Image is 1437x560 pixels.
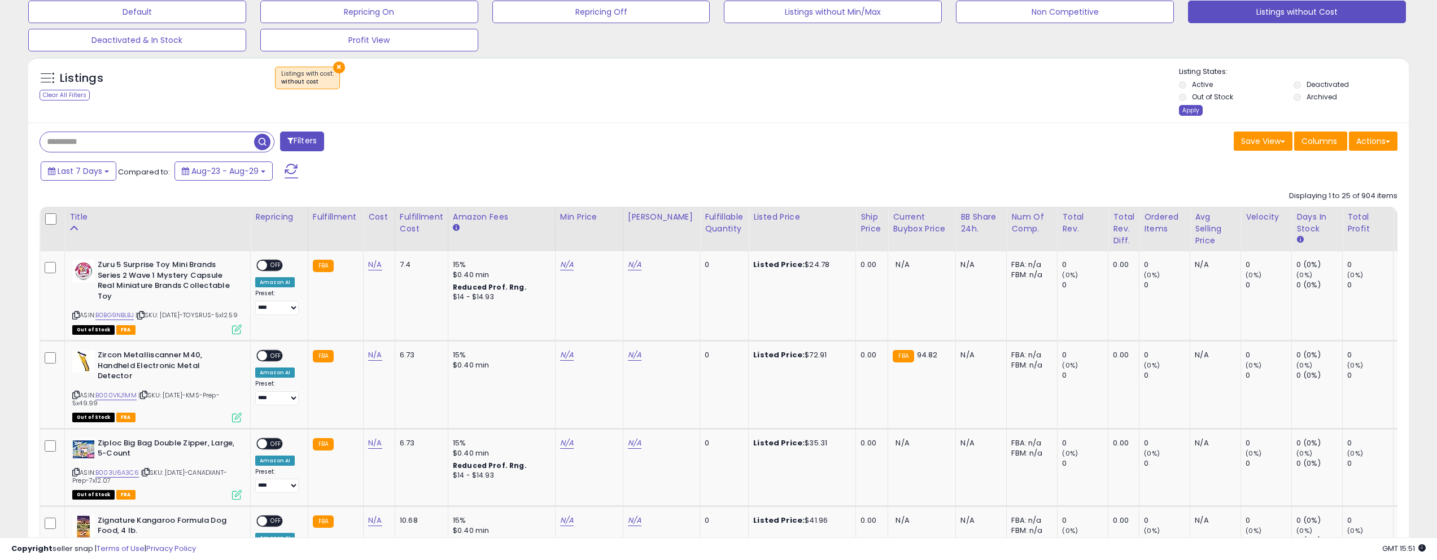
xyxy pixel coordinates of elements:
small: (0%) [1062,361,1078,370]
div: Amazon AI [255,368,295,378]
strong: Copyright [11,543,53,554]
small: (0%) [1062,449,1078,458]
div: FBM: n/a [1011,270,1049,280]
label: Archived [1307,92,1337,102]
div: 0 [1246,350,1291,360]
div: 0.00 [1113,515,1130,526]
b: Listed Price: [753,515,805,526]
span: OFF [267,439,285,448]
div: $0.40 min [453,360,547,370]
div: 15% [453,515,547,526]
span: Columns [1301,135,1337,147]
div: N/A [960,515,998,526]
a: N/A [560,515,574,526]
div: N/A [960,350,998,360]
div: $0.40 min [453,448,547,458]
div: FBA: n/a [1011,260,1049,270]
span: FBA [116,325,136,335]
span: All listings that are currently out of stock and unavailable for purchase on Amazon [72,413,115,422]
div: Avg Selling Price [1195,211,1236,247]
div: Amazon Fees [453,211,551,223]
span: 2025-09-6 15:51 GMT [1382,543,1426,554]
div: Repricing [255,211,303,223]
div: Velocity [1246,211,1287,223]
div: 0 [1347,515,1393,526]
div: 0 (0%) [1296,260,1342,270]
button: Default [28,1,246,23]
div: Preset: [255,380,299,405]
div: Clear All Filters [40,90,90,100]
div: 0 (0%) [1296,515,1342,526]
h5: Listings [60,71,103,86]
div: 15% [453,438,547,448]
b: Ziploc Big Bag Double Zipper, Large, 5-Count [98,438,235,462]
div: ASIN: [72,438,242,498]
div: ASIN: [72,350,242,421]
span: OFF [267,516,285,526]
div: 0 [1062,350,1108,360]
div: ASIN: [72,260,242,333]
span: OFF [267,261,285,270]
b: Zircon Metalliscanner M40, Handheld Electronic Metal Detector [98,350,235,384]
small: (0%) [1246,449,1261,458]
div: FBM: n/a [1011,360,1049,370]
b: Listed Price: [753,438,805,448]
div: 0.00 [1113,350,1130,360]
div: Days In Stock [1296,211,1338,235]
button: Deactivated & In Stock [28,29,246,51]
small: Amazon Fees. [453,223,460,233]
b: Zignature Kangaroo Formula Dog Food, 4 lb. [98,515,235,539]
div: Preset: [255,468,299,493]
div: $24.78 [753,260,847,270]
a: Privacy Policy [146,543,196,554]
small: (0%) [1296,361,1312,370]
img: 41KpGC8Z-tL._SL40_.jpg [72,260,95,282]
small: (0%) [1296,449,1312,458]
span: N/A [896,438,909,448]
div: Fulfillment [313,211,359,223]
div: 0 [1246,438,1291,448]
div: 0 [1144,350,1190,360]
div: 6.73 [400,350,439,360]
div: 0 [1062,515,1108,526]
label: Out of Stock [1192,92,1233,102]
span: FBA [116,413,136,422]
div: 0 [1246,280,1291,290]
div: 0.00 [861,515,879,526]
a: Terms of Use [97,543,145,554]
div: BB Share 24h. [960,211,1002,235]
span: | SKU: [DATE]-TOYSRUS-5x12.59 [136,310,238,320]
div: Fulfillment Cost [400,211,443,235]
span: | SKU: [DATE]-KMS-Prep-5x49.99 [72,391,220,408]
div: 0 (0%) [1296,370,1342,380]
b: Listed Price: [753,259,805,270]
div: 0 [1062,438,1108,448]
span: OFF [267,351,285,361]
div: Preset: [255,290,299,315]
b: Zuru 5 Surprise Toy Mini Brands Series 2 Wave 1 Mystery Capsule Real Miniature Brands Collectable... [98,260,235,304]
div: 0.00 [861,350,879,360]
div: 0 [1062,260,1108,270]
a: N/A [368,438,382,449]
div: without cost [281,78,334,86]
div: $41.96 [753,515,847,526]
div: Current Buybox Price [893,211,951,235]
small: (0%) [1144,526,1160,535]
small: FBA [313,515,334,528]
div: Total Rev. Diff. [1113,211,1134,247]
div: 0 (0%) [1296,458,1342,469]
div: [PERSON_NAME] [628,211,695,223]
div: Min Price [560,211,618,223]
button: Profit View [260,29,478,51]
a: N/A [628,349,641,361]
div: 6.73 [400,438,439,448]
span: Listings with cost : [281,69,334,86]
div: 0 [1144,438,1190,448]
small: (0%) [1144,270,1160,279]
div: 0.00 [1113,438,1130,448]
div: 0 [1062,458,1108,469]
div: FBA: n/a [1011,515,1049,526]
small: (0%) [1347,526,1363,535]
small: (0%) [1296,270,1312,279]
label: Deactivated [1307,80,1349,89]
